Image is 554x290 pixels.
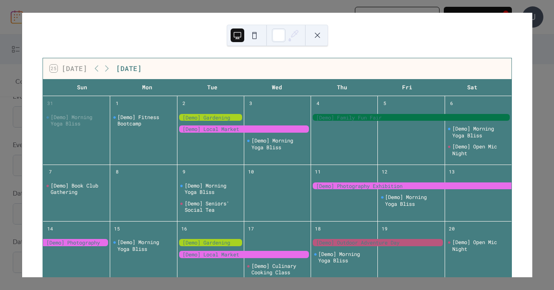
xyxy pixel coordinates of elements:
div: 3 [246,99,256,108]
div: [Demo] Morning Yoga Bliss [251,137,307,151]
div: [Demo] Open Mic Night [445,143,511,156]
div: Tue [180,79,245,96]
div: [Demo] Morning Yoga Bliss [177,182,244,196]
div: [Demo] Fitness Bootcamp [117,114,173,127]
div: 9 [180,168,189,177]
div: [Demo] Morning Yoga Bliss [110,239,177,252]
div: 7 [46,168,55,177]
div: 31 [46,99,55,108]
div: [Demo] Photography Exhibition [311,182,511,190]
div: [Demo] Seniors' Social Tea [177,200,244,213]
div: 13 [447,168,457,177]
div: [Demo] Morning Yoga Bliss [185,182,240,196]
div: 6 [447,99,457,108]
div: [Demo] Morning Yoga Bliss [385,194,441,207]
div: [Demo] Open Mic Night [445,239,511,252]
div: 15 [112,224,122,233]
div: 10 [246,168,256,177]
div: [Demo] Morning Yoga Bliss [311,251,377,264]
div: [Demo] Book Club Gathering [43,182,110,196]
div: [Demo] Morning Yoga Bliss [244,137,311,151]
div: Wed [245,79,310,96]
div: 8 [112,168,122,177]
div: 11 [313,168,323,177]
div: Mon [115,79,180,96]
div: 2 [180,99,189,108]
div: [Demo] Gardening Workshop [177,239,244,246]
div: Fri [375,79,440,96]
div: [Demo] Fitness Bootcamp [110,114,177,127]
div: 1 [112,99,122,108]
div: [Demo] Photography Exhibition [43,239,110,246]
div: [Demo] Morning Yoga Bliss [377,194,444,207]
div: 4 [313,99,323,108]
div: [DATE] [116,63,142,74]
div: 17 [246,224,256,233]
div: 18 [313,224,323,233]
div: [Demo] Morning Yoga Bliss [452,125,508,139]
div: [Demo] Book Club Gathering [51,182,106,196]
div: [Demo] Local Market [177,125,311,133]
div: 12 [380,168,389,177]
div: [Demo] Outdoor Adventure Day [311,239,445,246]
div: [Demo] Local Market [177,251,311,258]
div: [Demo] Morning Yoga Bliss [43,114,110,127]
div: [Demo] Culinary Cooking Class [244,263,311,276]
div: [Demo] Seniors' Social Tea [185,200,240,213]
div: 5 [380,99,389,108]
div: [Demo] Open Mic Night [452,239,508,252]
div: [Demo] Morning Yoga Bliss [318,251,374,264]
div: 14 [46,224,55,233]
div: [Demo] Gardening Workshop [177,114,244,121]
div: [Demo] Culinary Cooking Class [251,263,307,276]
div: [Demo] Morning Yoga Bliss [117,239,173,252]
div: [Demo] Morning Yoga Bliss [445,125,511,139]
div: Sat [440,79,505,96]
div: [Demo] Morning Yoga Bliss [51,114,106,127]
div: 19 [380,224,389,233]
div: Thu [310,79,375,96]
div: Sun [50,79,115,96]
div: 20 [447,224,457,233]
div: [Demo] Open Mic Night [452,143,508,156]
div: [Demo] Family Fun Fair [311,114,511,121]
div: 16 [180,224,189,233]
